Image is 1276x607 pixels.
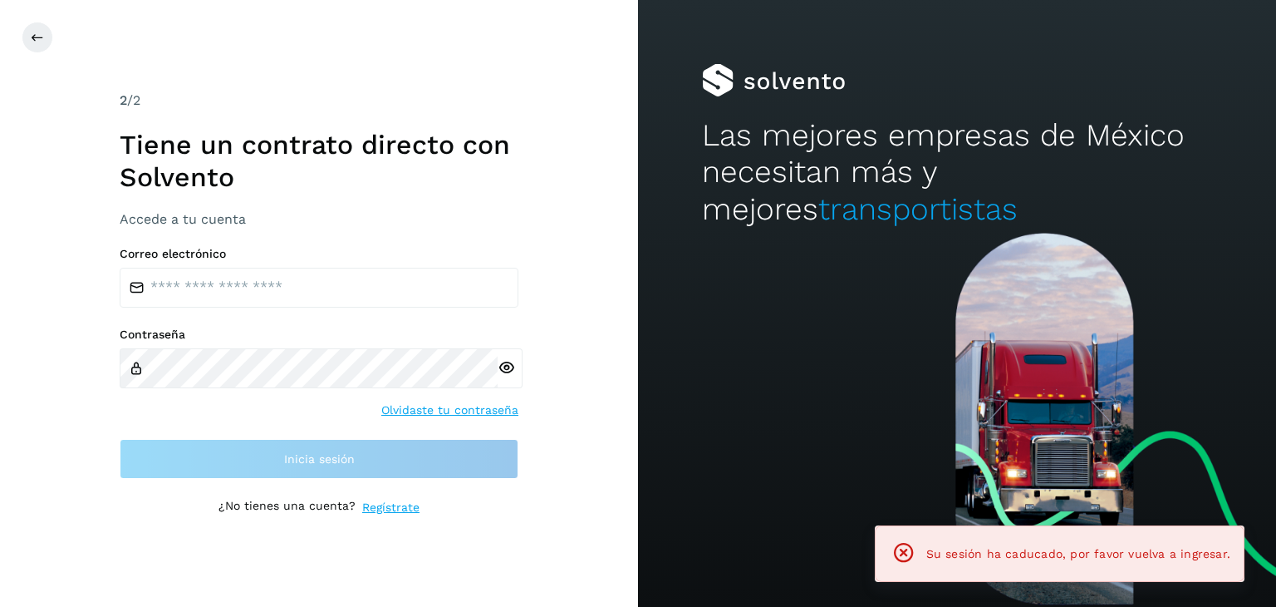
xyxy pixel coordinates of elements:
h3: Accede a tu cuenta [120,211,518,227]
a: Regístrate [362,499,420,516]
span: Inicia sesión [284,453,355,465]
p: ¿No tienes una cuenta? [218,499,356,516]
label: Correo electrónico [120,247,518,261]
h1: Tiene un contrato directo con Solvento [120,129,518,193]
span: transportistas [818,191,1018,227]
button: Inicia sesión [120,439,518,479]
h2: Las mejores empresas de México necesitan más y mejores [702,117,1212,228]
label: Contraseña [120,328,518,342]
span: Su sesión ha caducado, por favor vuelva a ingresar. [926,547,1230,560]
a: Olvidaste tu contraseña [381,402,518,419]
span: 2 [120,92,127,108]
div: /2 [120,91,518,111]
